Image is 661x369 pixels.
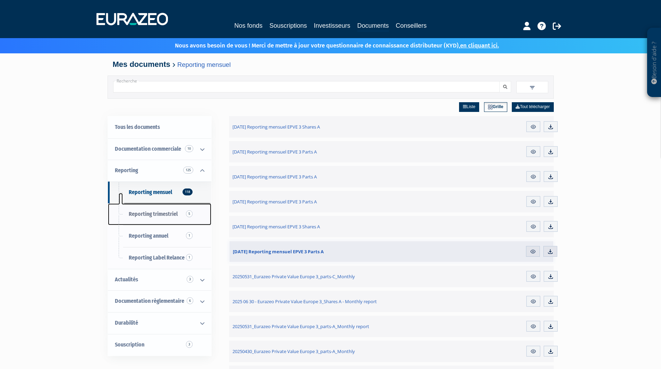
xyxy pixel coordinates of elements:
[108,225,211,247] a: Reporting annuel1
[357,21,389,32] a: Documents
[108,290,211,312] a: Documentation règlementaire 6
[548,199,554,205] img: download.svg
[548,174,554,180] img: download.svg
[530,223,536,230] img: eye.svg
[115,319,138,326] span: Durabilité
[548,149,554,155] img: download.svg
[185,145,193,152] span: 10
[186,341,193,348] span: 3
[229,216,434,237] a: [DATE] Reporting mensuel EPVE 3 Shares A
[229,291,434,312] a: 2025 06 30 - Eurazeo Private Value Europe 3_Shares A - Monthly report
[229,341,434,362] a: 20250430_Eurazeo Private Value Europe 3_parts-A_Monthly
[548,298,554,305] img: download.svg
[548,124,554,130] img: download.svg
[187,297,193,304] span: 6
[530,199,536,205] img: eye.svg
[108,312,211,334] a: Durabilité
[232,149,317,155] span: [DATE] Reporting mensuel EPVE 3 Parts A
[115,341,144,348] span: Souscription
[108,182,211,203] a: Reporting mensuel118
[488,105,493,109] img: grid.svg
[530,174,536,180] img: eye.svg
[547,248,553,255] img: download.svg
[530,323,536,330] img: eye.svg
[115,167,138,174] span: Reporting
[234,21,262,30] a: Nos fonds
[113,60,549,69] h4: Mes documents
[232,298,377,305] span: 2025 06 30 - Eurazeo Private Value Europe 3_Shares A - Monthly report
[177,61,231,68] a: Reporting mensuel
[650,32,658,94] p: Besoin d'aide ?
[129,254,185,261] span: Reporting Label Relance
[108,138,211,160] a: Documentation commerciale 10
[232,223,320,230] span: [DATE] Reporting mensuel EPVE 3 Shares A
[186,232,193,239] span: 1
[512,102,553,112] a: Tout télécharger
[229,266,434,287] a: 20250531_Eurazeo Private Value Europe 3_parts-C_Monthly
[530,124,536,130] img: eye.svg
[96,13,168,25] img: 1732889491-logotype_eurazeo_blanc_rvb.png
[187,276,193,283] span: 3
[229,141,434,162] a: [DATE] Reporting mensuel EPVE 3 Parts A
[232,174,317,180] span: [DATE] Reporting mensuel EPVE 3 Parts A
[530,273,536,280] img: eye.svg
[113,81,500,93] input: Recherche
[115,276,138,283] span: Actualités
[314,21,350,30] a: Investisseurs
[232,199,317,205] span: [DATE] Reporting mensuel EPVE 3 Parts A
[108,247,211,269] a: Reporting Label Relance1
[108,116,211,138] a: Tous les documents
[484,102,507,112] a: Grille
[530,149,536,155] img: eye.svg
[108,160,211,182] a: Reporting 125
[186,210,193,217] span: 5
[183,167,193,174] span: 125
[108,269,211,291] a: Actualités 3
[233,248,324,255] span: [DATE] Reporting mensuel EPVE 3 Parts A
[129,189,172,195] span: Reporting mensuel
[232,124,320,130] span: [DATE] Reporting mensuel EPVE 3 Shares A
[155,40,499,50] p: Nous avons besoin de vous ! Merci de mettre à jour votre questionnaire de connaissance distribute...
[232,323,369,330] span: 20250531_Eurazeo Private Value Europe 3_parts-A_Monthly report
[530,248,536,255] img: eye.svg
[232,273,355,280] span: 20250531_Eurazeo Private Value Europe 3_parts-C_Monthly
[108,334,211,356] a: Souscription3
[530,298,536,305] img: eye.svg
[115,298,184,304] span: Documentation règlementaire
[460,42,499,49] a: en cliquant ici.
[396,21,427,30] a: Conseillers
[229,116,434,138] a: [DATE] Reporting mensuel EPVE 3 Shares A
[129,232,168,239] span: Reporting annuel
[183,188,193,195] span: 118
[186,254,193,261] span: 1
[129,211,178,217] span: Reporting trimestriel
[548,273,554,280] img: download.svg
[232,348,355,354] span: 20250430_Eurazeo Private Value Europe 3_parts-A_Monthly
[269,21,307,30] a: Souscriptions
[548,323,554,330] img: download.svg
[108,203,211,225] a: Reporting trimestriel5
[530,348,536,354] img: eye.svg
[529,85,535,91] img: filter.svg
[548,223,554,230] img: download.svg
[229,316,434,337] a: 20250531_Eurazeo Private Value Europe 3_parts-A_Monthly report
[229,166,434,187] a: [DATE] Reporting mensuel EPVE 3 Parts A
[459,102,479,112] a: Liste
[115,146,181,152] span: Documentation commerciale
[229,241,433,262] a: [DATE] Reporting mensuel EPVE 3 Parts A
[548,348,554,354] img: download.svg
[229,191,434,212] a: [DATE] Reporting mensuel EPVE 3 Parts A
